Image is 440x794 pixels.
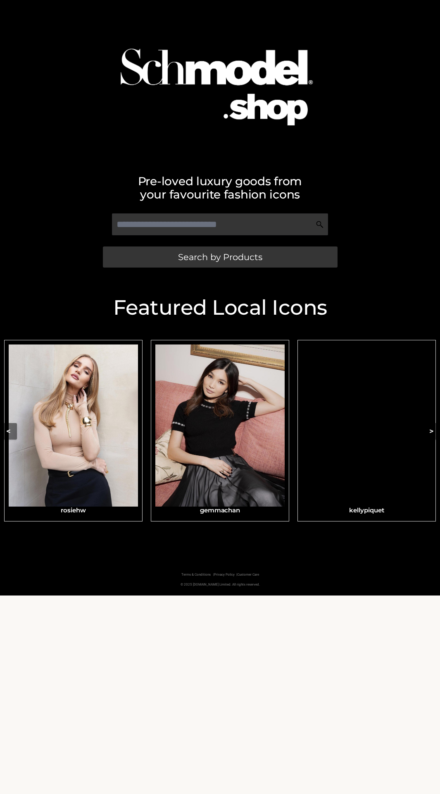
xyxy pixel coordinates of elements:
img: kellypiquet [302,344,431,506]
p: © 2025 [DOMAIN_NAME] Limited. All rights reserved. [4,582,436,588]
img: Search Icon [316,220,324,229]
span: Search by Products [178,253,262,261]
a: gemmachangemmachan [151,340,289,521]
h2: Pre-loved luxury goods from your favourite fashion icons [4,175,436,201]
h3: gemmachan [155,507,285,514]
a: kellypiquetkellypiquet [297,340,436,521]
button: > [423,423,440,440]
a: Customer Care [237,573,259,576]
a: rosiehwrosiehw [4,340,143,521]
img: rosiehw [9,344,138,506]
img: gemmachan [155,344,285,506]
h3: kellypiquet [302,507,431,514]
a: Search by Products [103,246,338,268]
h3: rosiehw [9,507,138,514]
a: Terms & Conditions | [181,573,214,576]
a: Privacy Policy | [214,573,237,576]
